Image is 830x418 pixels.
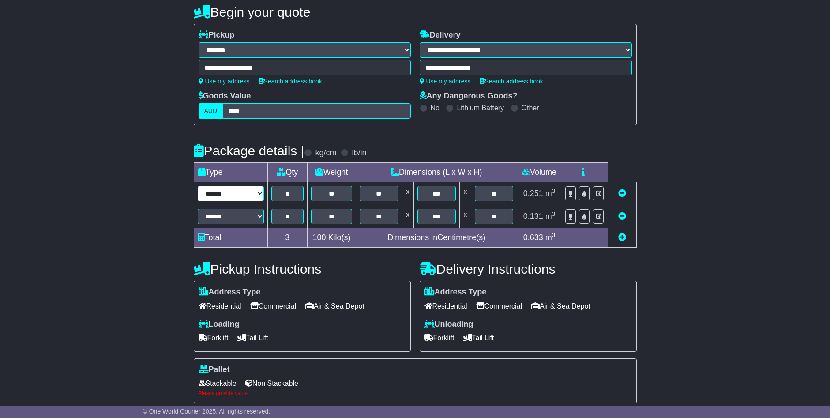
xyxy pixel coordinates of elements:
[420,262,637,276] h4: Delivery Instructions
[352,148,366,158] label: lb/in
[245,377,298,390] span: Non Stackable
[459,182,471,205] td: x
[267,228,308,248] td: 3
[259,78,322,85] a: Search address book
[308,163,356,182] td: Weight
[420,91,518,101] label: Any Dangerous Goods?
[199,390,632,396] div: Please provide value
[618,189,626,198] a: Remove this item
[552,188,556,194] sup: 3
[459,205,471,228] td: x
[523,212,543,221] span: 0.131
[199,30,235,40] label: Pickup
[199,299,241,313] span: Residential
[356,228,517,248] td: Dimensions in Centimetre(s)
[545,212,556,221] span: m
[517,163,561,182] td: Volume
[199,377,237,390] span: Stackable
[522,104,539,112] label: Other
[402,205,413,228] td: x
[545,189,556,198] span: m
[523,233,543,242] span: 0.633
[618,233,626,242] a: Add new item
[480,78,543,85] a: Search address book
[552,211,556,217] sup: 3
[267,163,308,182] td: Qty
[143,408,270,415] span: © One World Courier 2025. All rights reserved.
[199,91,251,101] label: Goods Value
[313,233,326,242] span: 100
[199,365,230,375] label: Pallet
[531,299,590,313] span: Air & Sea Depot
[199,320,240,329] label: Loading
[523,189,543,198] span: 0.251
[194,5,637,19] h4: Begin your quote
[199,331,229,345] span: Forklift
[305,299,364,313] span: Air & Sea Depot
[431,104,439,112] label: No
[457,104,504,112] label: Lithium Battery
[308,228,356,248] td: Kilo(s)
[424,299,467,313] span: Residential
[194,262,411,276] h4: Pickup Instructions
[552,232,556,238] sup: 3
[463,331,494,345] span: Tail Lift
[199,78,250,85] a: Use my address
[420,30,461,40] label: Delivery
[424,320,473,329] label: Unloading
[315,148,336,158] label: kg/cm
[194,228,267,248] td: Total
[545,233,556,242] span: m
[237,331,268,345] span: Tail Lift
[420,78,471,85] a: Use my address
[424,287,487,297] label: Address Type
[250,299,296,313] span: Commercial
[199,103,223,119] label: AUD
[424,331,454,345] span: Forklift
[194,163,267,182] td: Type
[618,212,626,221] a: Remove this item
[194,143,304,158] h4: Package details |
[356,163,517,182] td: Dimensions (L x W x H)
[476,299,522,313] span: Commercial
[402,182,413,205] td: x
[199,287,261,297] label: Address Type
